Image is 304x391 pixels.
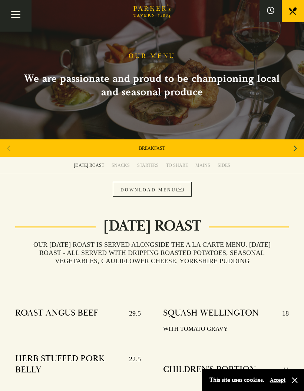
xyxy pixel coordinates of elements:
[270,377,285,384] button: Accept
[192,157,214,174] a: MAINS
[70,157,108,174] a: [DATE] ROAST
[15,307,98,319] h4: ROAST ANGUS BEEF
[74,162,104,168] div: [DATE] ROAST
[291,377,298,384] button: Close and accept
[275,307,289,319] p: 18
[139,145,165,151] a: BREAKFAST
[113,182,192,197] a: DOWNLOAD MENU
[166,162,188,168] div: TO SHARE
[15,353,122,375] h4: HERB STUFFED PORK BELLY
[162,157,192,174] a: TO SHARE
[275,364,289,376] p: 11
[122,307,141,319] p: 29.5
[214,157,234,174] a: SIDES
[122,353,141,375] p: 22.5
[15,240,289,265] h3: Our [DATE] roast is served alongside the A La Carte menu. [DATE] ROAST - All served with dripping...
[96,217,209,235] h2: [DATE] ROAST
[133,157,162,174] a: STARTERS
[15,72,289,99] h2: We are passionate and proud to be championing local and seasonal produce
[209,375,264,385] p: This site uses cookies.
[290,140,300,156] div: Next slide
[195,162,210,168] div: MAINS
[218,162,230,168] div: SIDES
[129,52,175,60] h1: OUR MENU
[108,157,133,174] a: SNACKS
[163,307,259,319] h4: SQUASH WELLINGTON
[137,162,159,168] div: STARTERS
[112,162,130,168] div: SNACKS
[163,324,289,335] p: WITH TOMATO GRAVY
[163,364,256,376] h4: CHILDREN'S PORTION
